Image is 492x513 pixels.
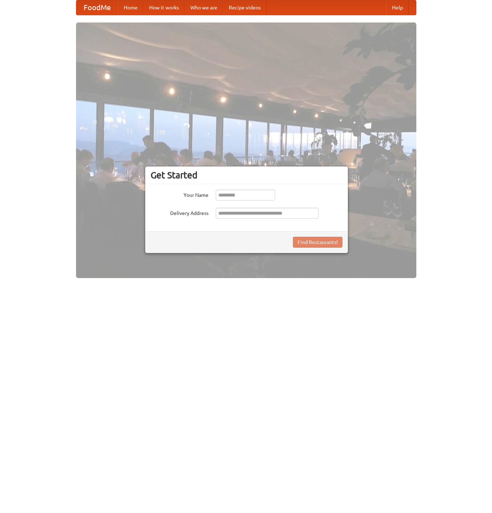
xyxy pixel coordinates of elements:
[151,170,342,181] h3: Get Started
[143,0,185,15] a: How it works
[185,0,223,15] a: Who we are
[293,237,342,248] button: Find Restaurants!
[151,208,209,217] label: Delivery Address
[223,0,266,15] a: Recipe videos
[386,0,409,15] a: Help
[151,190,209,199] label: Your Name
[76,0,118,15] a: FoodMe
[118,0,143,15] a: Home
